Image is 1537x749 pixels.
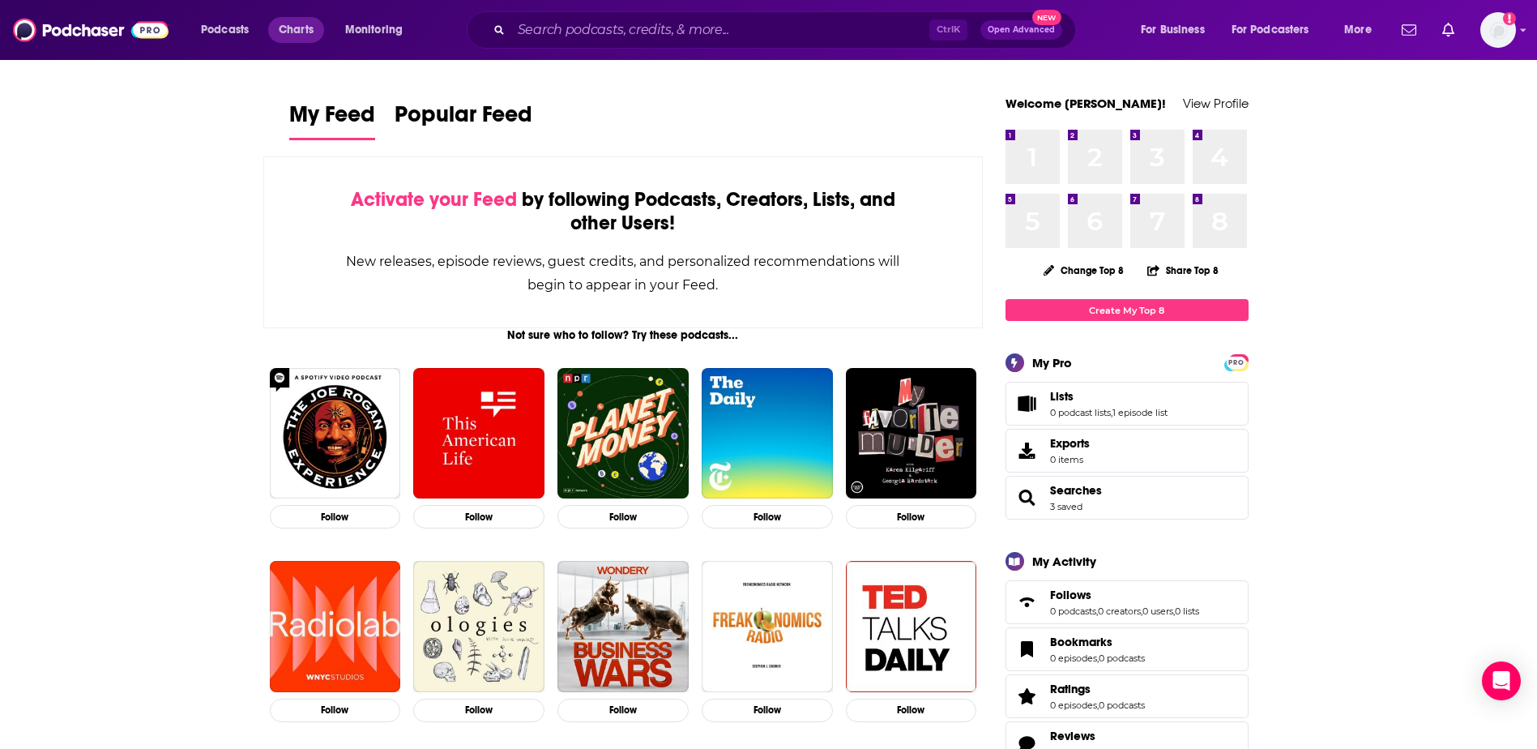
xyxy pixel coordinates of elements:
span: More [1344,19,1372,41]
div: My Activity [1032,554,1096,569]
img: Podchaser - Follow, Share and Rate Podcasts [13,15,169,45]
a: View Profile [1183,96,1249,111]
span: Lists [1050,389,1074,404]
img: TED Talks Daily [846,561,977,692]
span: Exports [1011,439,1044,462]
span: Activate your Feed [351,187,517,212]
span: Searches [1005,476,1249,520]
span: Ratings [1050,682,1091,696]
span: , [1111,407,1112,418]
span: Lists [1005,382,1249,426]
span: , [1096,606,1098,617]
span: My Feed [289,101,375,138]
span: Follows [1005,580,1249,624]
div: Search podcasts, credits, & more... [482,11,1091,49]
img: Freakonomics Radio [702,561,833,692]
button: open menu [1129,17,1225,43]
a: My Feed [289,101,375,140]
input: Search podcasts, credits, & more... [511,17,929,43]
a: Planet Money [557,368,689,499]
img: This American Life [413,368,544,499]
span: , [1141,606,1142,617]
a: Charts [268,17,323,43]
a: 0 podcasts [1099,653,1145,664]
span: Exports [1050,436,1090,451]
button: open menu [190,17,270,43]
a: 0 lists [1175,606,1199,617]
button: Share Top 8 [1146,255,1219,286]
a: 0 users [1142,606,1173,617]
img: My Favorite Murder with Karen Kilgariff and Georgia Hardstark [846,368,977,499]
span: New [1032,10,1061,25]
div: New releases, episode reviews, guest credits, and personalized recommendations will begin to appe... [345,250,902,297]
a: 3 saved [1050,501,1082,512]
button: Follow [413,505,544,529]
span: Monitoring [345,19,403,41]
button: open menu [1333,17,1392,43]
a: Reviews [1050,729,1145,743]
a: 0 podcast lists [1050,407,1111,418]
button: Follow [702,699,833,722]
span: Popular Feed [395,101,532,138]
a: Ratings [1050,682,1145,696]
a: PRO [1227,356,1246,368]
span: For Podcasters [1232,19,1309,41]
div: Not sure who to follow? Try these podcasts... [263,328,984,342]
a: Ratings [1011,685,1044,708]
a: Searches [1011,486,1044,509]
span: , [1097,700,1099,711]
button: Change Top 8 [1034,260,1134,280]
span: Charts [279,19,314,41]
a: 0 podcasts [1099,700,1145,711]
span: Bookmarks [1050,635,1112,649]
span: Reviews [1050,729,1095,743]
a: Show notifications dropdown [1395,16,1423,44]
button: open menu [334,17,424,43]
img: The Joe Rogan Experience [270,368,401,499]
a: 1 episode list [1112,407,1168,418]
button: Follow [270,699,401,722]
span: 0 items [1050,454,1090,465]
span: Ratings [1005,674,1249,718]
a: 0 episodes [1050,700,1097,711]
a: 0 episodes [1050,653,1097,664]
button: Follow [557,699,689,722]
button: Follow [846,505,977,529]
button: Open AdvancedNew [980,20,1062,40]
button: open menu [1221,17,1333,43]
a: Lists [1050,389,1168,404]
img: User Profile [1480,12,1516,48]
a: 0 creators [1098,606,1141,617]
a: Searches [1050,483,1102,498]
img: Business Wars [557,561,689,692]
img: Ologies with Alie Ward [413,561,544,692]
span: Ctrl K [929,19,967,41]
button: Follow [270,505,401,529]
button: Follow [557,505,689,529]
button: Show profile menu [1480,12,1516,48]
span: Follows [1050,588,1091,602]
a: Follows [1050,588,1199,602]
span: Logged in as WE_Broadcast [1480,12,1516,48]
a: Popular Feed [395,101,532,140]
span: Open Advanced [988,26,1055,34]
a: Create My Top 8 [1005,299,1249,321]
span: , [1173,606,1175,617]
img: Radiolab [270,561,401,692]
img: The Daily [702,368,833,499]
a: Bookmarks [1050,635,1145,649]
a: Lists [1011,392,1044,415]
div: Open Intercom Messenger [1482,661,1521,700]
a: Follows [1011,591,1044,614]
